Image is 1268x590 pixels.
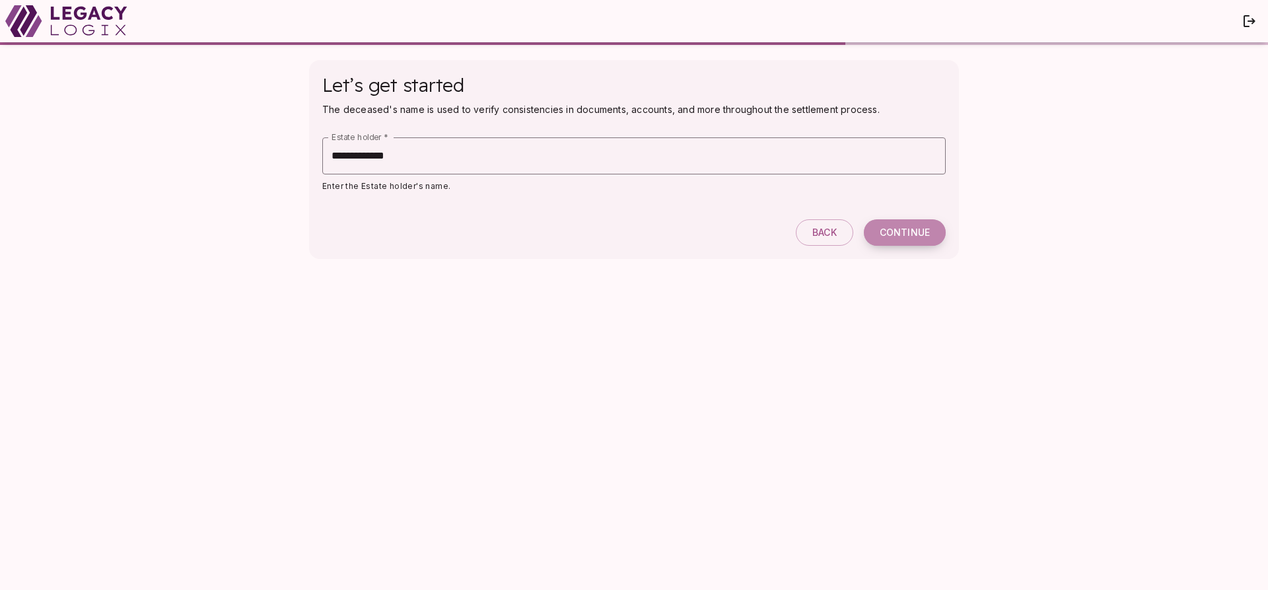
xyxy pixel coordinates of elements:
span: The deceased's name is used to verify consistencies in documents, accounts, and more throughout t... [322,104,880,115]
button: Back [796,219,853,246]
span: Continue [880,227,930,239]
span: Enter the Estate holder's name. [322,181,450,191]
label: Estate holder [332,131,388,143]
span: Let’s get started [322,73,464,96]
span: Back [812,227,837,239]
button: Continue [864,219,946,246]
